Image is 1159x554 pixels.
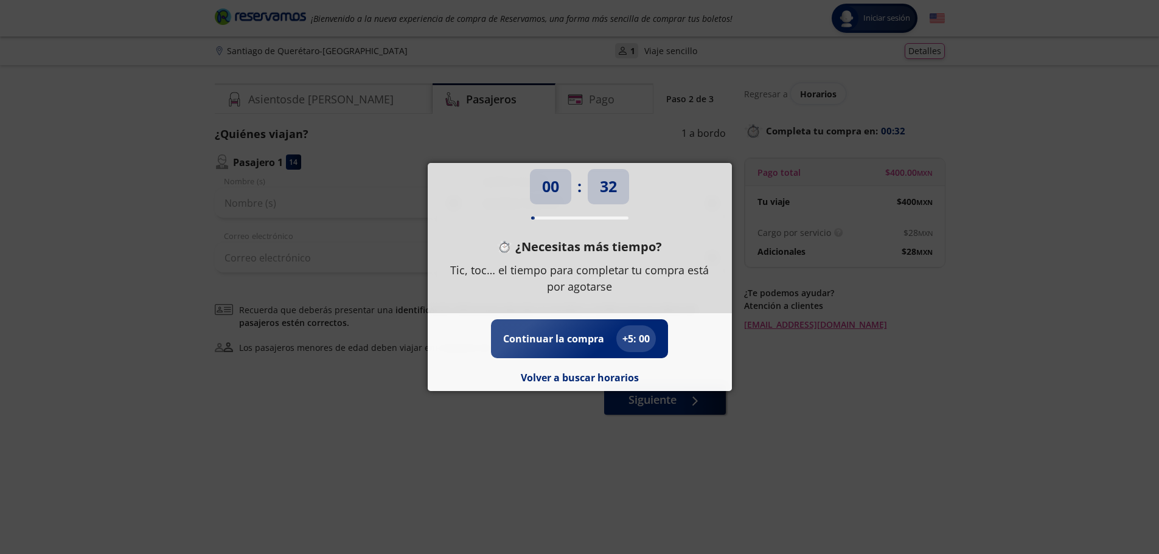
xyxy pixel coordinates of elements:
[446,262,714,295] p: Tic, toc… el tiempo para completar tu compra está por agotarse
[503,325,656,352] button: Continuar la compra+5: 00
[515,238,662,256] p: ¿Necesitas más tiempo?
[521,370,639,385] button: Volver a buscar horarios
[503,331,604,346] p: Continuar la compra
[542,175,559,198] p: 00
[577,175,582,198] p: :
[600,175,617,198] p: 32
[622,331,650,346] p: + 5 : 00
